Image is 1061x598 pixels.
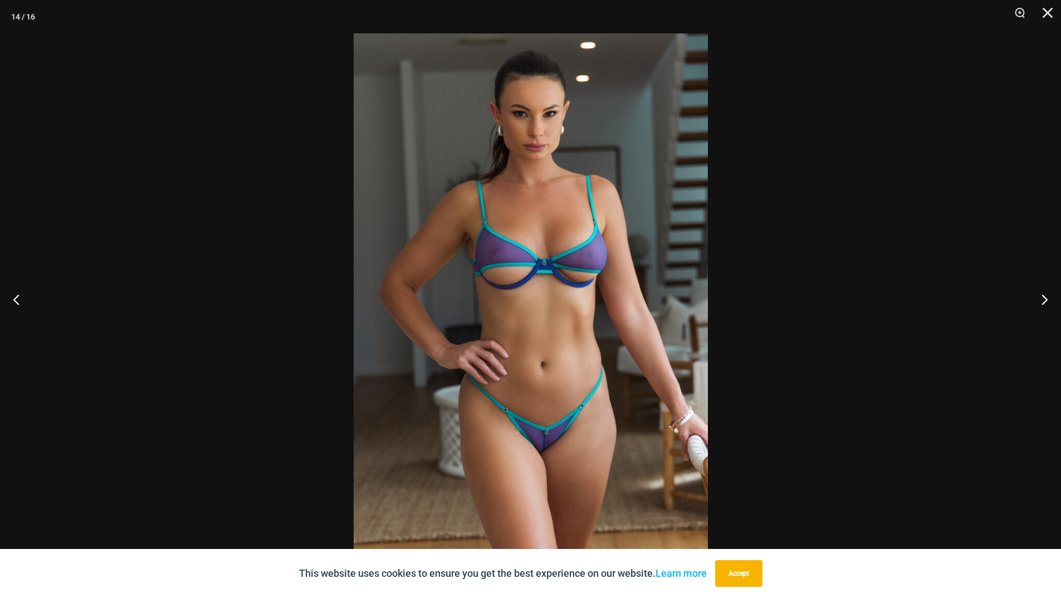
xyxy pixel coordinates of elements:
button: Next [1019,271,1061,327]
img: Dangers Kiss Violet Seas 1060 Bra 6060 Thong 01 [354,33,708,565]
a: Learn more [656,567,707,579]
p: This website uses cookies to ensure you get the best experience on our website. [299,565,707,582]
div: 14 / 16 [11,8,35,25]
button: Accept [715,560,762,587]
